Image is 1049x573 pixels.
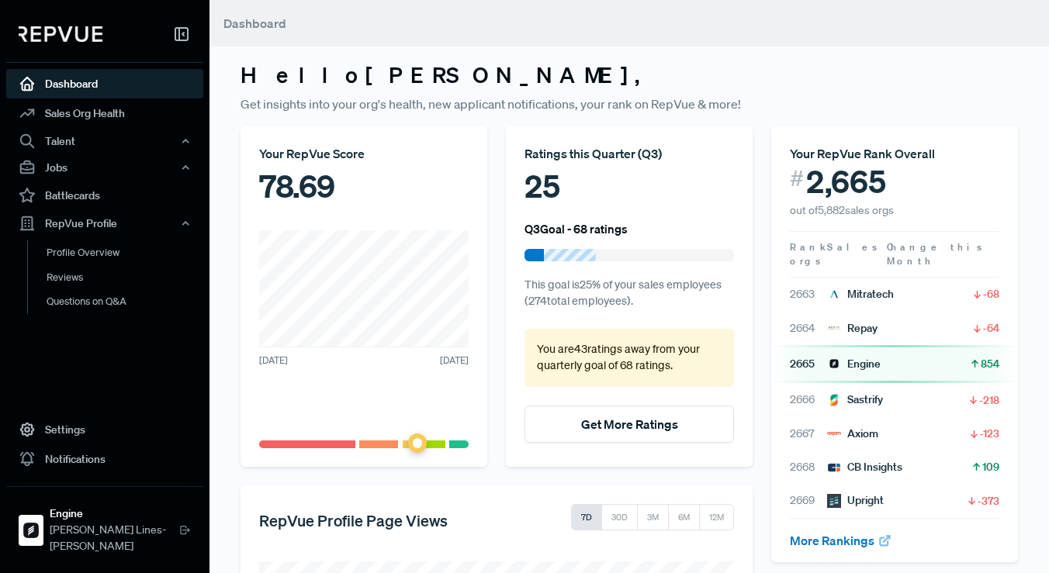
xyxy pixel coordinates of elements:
strong: Engine [50,506,179,522]
span: -218 [979,392,999,408]
span: out of 5,882 sales orgs [790,203,894,217]
a: EngineEngine[PERSON_NAME] Lines-[PERSON_NAME] [6,486,203,561]
div: Sastrify [827,392,883,408]
span: # [790,163,804,195]
a: Reviews [27,265,224,290]
span: 2665 [790,356,827,372]
span: Change this Month [887,240,985,268]
div: Upright [827,492,884,509]
span: 2664 [790,320,827,337]
span: 109 [982,459,999,475]
div: CB Insights [827,459,902,475]
h3: Hello [PERSON_NAME] , [241,62,1018,88]
a: Sales Org Health [6,98,203,128]
span: Sales orgs [790,240,880,268]
a: Dashboard [6,69,203,98]
button: 30D [601,504,638,530]
button: Get More Ratings [524,406,734,443]
span: -68 [983,286,999,302]
span: Your RepVue Rank Overall [790,146,935,161]
img: Mitratech [827,288,841,302]
span: -64 [983,320,999,336]
img: CB Insights [827,461,841,475]
a: Battlecards [6,181,203,210]
span: -373 [978,493,999,509]
span: Dashboard [223,16,286,31]
span: 854 [981,356,999,371]
h5: RepVue Profile Page Views [259,511,448,530]
button: 6M [668,504,700,530]
h6: Q3 Goal - 68 ratings [524,222,628,236]
div: Axiom [827,426,878,442]
button: 7D [571,504,602,530]
a: Settings [6,415,203,444]
div: Ratings this Quarter ( Q3 ) [524,144,734,163]
span: Rank [790,240,827,254]
button: Talent [6,128,203,154]
span: [DATE] [259,354,288,368]
a: Notifications [6,444,203,474]
a: More Rankings [790,533,892,548]
a: Profile Overview [27,240,224,265]
span: 2666 [790,392,827,408]
div: 78.69 [259,163,469,209]
span: 2667 [790,426,827,442]
div: Mitratech [827,286,894,302]
button: Jobs [6,154,203,181]
img: Repay [827,321,841,335]
p: Get insights into your org's health, new applicant notifications, your rank on RepVue & more! [241,95,1018,113]
div: Engine [827,356,881,372]
span: 2668 [790,459,827,475]
img: Upright [827,494,841,508]
span: 2,665 [806,163,886,200]
span: 2669 [790,492,827,509]
span: 2663 [790,286,827,302]
p: You are 43 ratings away from your quarterly goal of 68 ratings . [537,341,722,375]
div: Repay [827,320,878,337]
button: RepVue Profile [6,210,203,236]
p: This goal is 25 % of your sales employees ( 274 total employees). [524,277,734,310]
span: [DATE] [440,354,469,368]
span: [PERSON_NAME] Lines-[PERSON_NAME] [50,522,179,554]
div: Your RepVue Score [259,144,469,163]
img: RepVue [19,26,102,42]
button: 12M [699,504,734,530]
img: Axiom [827,426,841,440]
span: -123 [980,426,999,441]
button: 3M [637,504,669,530]
img: Engine [827,357,841,371]
a: Questions on Q&A [27,289,224,314]
img: Engine [19,518,43,543]
img: Sastrify [827,393,841,407]
div: 25 [524,163,734,209]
